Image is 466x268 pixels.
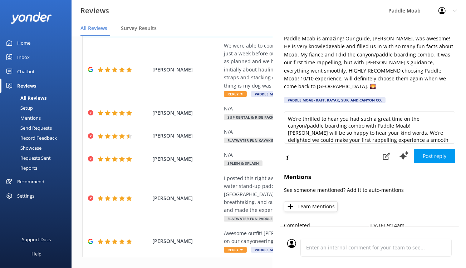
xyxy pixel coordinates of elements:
[251,247,353,253] span: Paddle Moab- Raft, Kayak, SUP, and Canyon Co.
[4,143,72,153] a: Showcase
[224,91,247,97] span: Reply
[152,132,220,140] span: [PERSON_NAME]
[284,173,455,182] h4: Mentions
[4,133,72,143] a: Record Feedback
[4,103,33,113] div: Setup
[152,109,220,117] span: [PERSON_NAME]
[224,229,407,245] div: Awesome outfit! [PERSON_NAME] and [PERSON_NAME] were great guides on our canyoneering trip! Kid f...
[17,189,34,203] div: Settings
[284,35,455,91] p: Paddle Moab is amazing! Our guide, [PERSON_NAME], was awesome! He is very knowledgeable and fille...
[224,138,281,143] span: Flatwater Fun Kayaking
[22,232,51,247] div: Support Docs
[4,163,72,173] a: Reports
[17,50,30,64] div: Inbox
[224,114,284,120] span: SUP Rental & Ride Package
[284,201,338,212] button: Team Mentions
[17,64,35,79] div: Chatbot
[4,143,41,153] div: Showcase
[4,93,46,103] div: All Reviews
[287,239,296,248] img: user_profile.svg
[17,79,36,93] div: Reviews
[224,174,407,214] div: I posted this right away to Google and TrioAdvisor: We did the morning flat water stand-up paddle...
[152,66,220,74] span: [PERSON_NAME]
[152,237,220,245] span: [PERSON_NAME]
[370,222,456,229] p: [DATE] 9:14am
[4,153,51,163] div: Requests Sent
[284,97,386,103] div: Paddle Moab- Raft, Kayak, SUP, and Canyon Co.
[414,149,455,163] button: Post reply
[4,133,57,143] div: Record Feedback
[4,153,72,163] a: Requests Sent
[4,123,52,133] div: Send Requests
[80,5,109,16] h3: Reviews
[4,113,72,123] a: Mentions
[251,91,353,97] span: Paddle Moab- Raft, Kayak, SUP, and Canyon Co.
[152,155,220,163] span: [PERSON_NAME]
[31,247,41,261] div: Help
[4,163,37,173] div: Reports
[4,113,41,123] div: Mentions
[284,222,370,229] p: Completed
[11,12,52,24] img: yonder-white-logo.png
[4,93,72,103] a: All Reviews
[17,174,44,189] div: Recommend
[284,186,455,194] p: See someone mentioned? Add it to auto-mentions
[224,151,407,159] div: N/A
[284,111,455,144] textarea: We’re thrilled to hear you had such a great time on the canyon/paddle boarding combo with Paddle ...
[80,25,107,32] span: All Reviews
[4,103,72,113] a: Setup
[121,25,157,32] span: Survey Results
[17,36,30,50] div: Home
[224,105,407,113] div: N/A
[224,42,407,90] div: We were able to coordinate rentals for a group of 7 over [DATE] weekend just a week before our tr...
[224,160,263,166] span: Splish & Splash
[152,194,220,202] span: [PERSON_NAME]
[224,247,247,253] span: Reply
[4,123,72,133] a: Send Requests
[224,216,295,222] span: Flatwater Fun Paddleboarding
[224,128,407,136] div: N/A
